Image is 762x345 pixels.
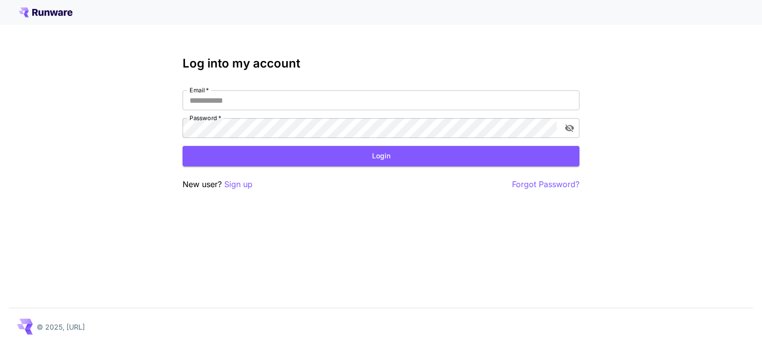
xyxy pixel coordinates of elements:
[183,57,579,70] h3: Log into my account
[224,178,253,191] button: Sign up
[190,86,209,94] label: Email
[512,178,579,191] button: Forgot Password?
[183,178,253,191] p: New user?
[37,322,85,332] p: © 2025, [URL]
[183,146,579,166] button: Login
[561,119,578,137] button: toggle password visibility
[190,114,221,122] label: Password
